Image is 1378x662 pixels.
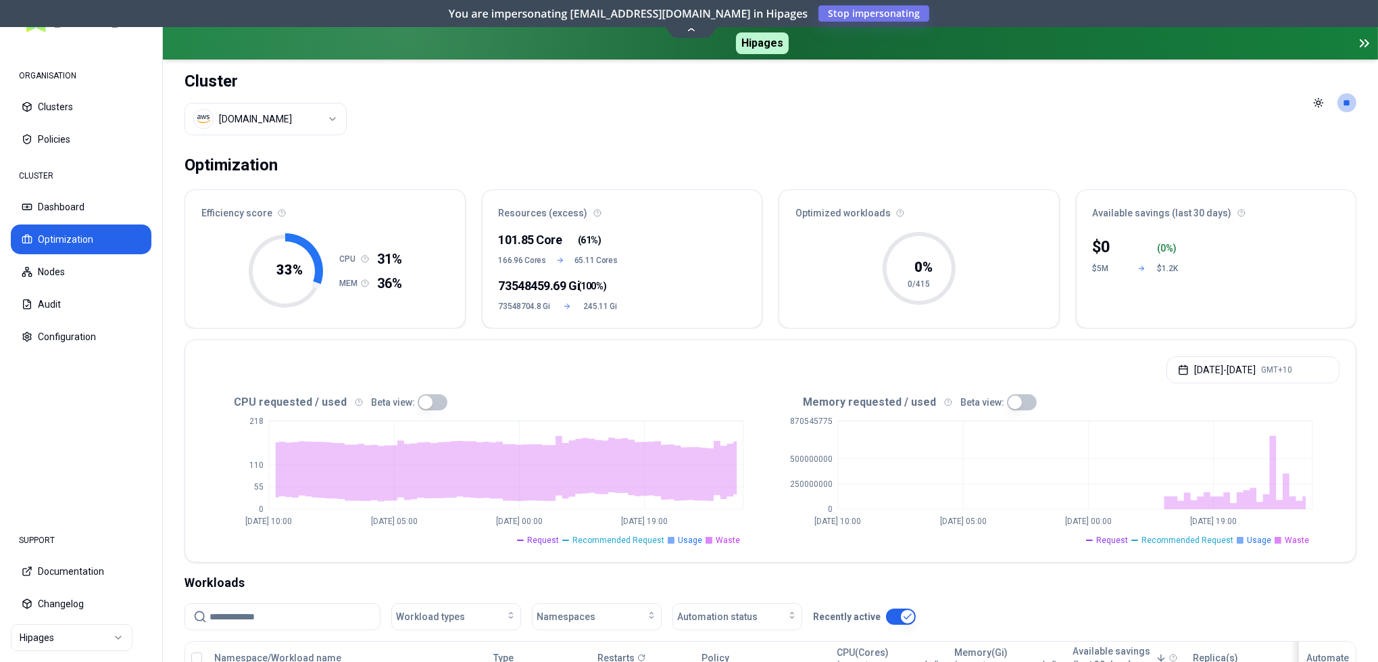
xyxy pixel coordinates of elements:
tspan: 500000000 [790,454,833,464]
span: Hipages [736,32,789,54]
span: 100% [581,279,603,293]
tspan: 218 [249,417,264,426]
div: $ [1093,236,1125,258]
p: 0 [1161,241,1166,255]
tspan: [DATE] 00:00 [1065,517,1112,527]
button: Documentation [11,557,151,586]
button: Namespaces [532,603,662,630]
tspan: [DATE] 19:00 [621,517,668,527]
div: ( %) [1158,241,1190,255]
button: Changelog [11,589,151,619]
div: 73548459.69 Gi [499,277,539,295]
h1: MEM [339,278,361,289]
h1: CPU [339,254,361,264]
p: Beta view: [371,396,415,409]
button: [DATE]-[DATE]GMT+10 [1166,356,1339,383]
button: Workload types [391,603,521,630]
button: Optimization [11,224,151,254]
button: Clusters [11,92,151,122]
span: Usage [1247,535,1271,546]
div: Optimized workloads [779,190,1059,228]
span: Waste [1285,535,1309,546]
span: Recommended Request [572,535,664,546]
tspan: 870545775 [790,417,833,426]
span: 36% [377,274,402,293]
span: Recommended Request [1141,535,1233,546]
tspan: [DATE] 05:00 [940,517,987,527]
tspan: 110 [249,460,264,470]
span: Usage [678,535,702,546]
span: Namespaces [537,610,595,623]
span: Request [527,535,559,546]
span: 73548704.8 Gi [499,301,550,312]
div: $5M [1093,263,1125,274]
div: CLUSTER [11,162,151,189]
p: Beta view: [960,396,1004,409]
div: Optimization [184,151,278,179]
div: SUPPORT [11,527,151,554]
tspan: 0 % [914,259,933,275]
div: CPU requested / used [201,394,770,410]
div: Resources (excess) [483,190,762,228]
tspan: 33 % [277,262,303,278]
tspan: [DATE] 05:00 [371,517,418,527]
span: 31% [377,250,402,268]
div: $1.2K [1158,263,1190,274]
div: 101.85 Core [499,231,539,250]
span: Request [1096,535,1128,546]
tspan: 0 [828,504,833,514]
button: Automation status [672,603,802,630]
div: Memory requested / used [770,394,1339,410]
tspan: [DATE] 00:00 [496,517,543,527]
div: ORGANISATION [11,62,151,89]
div: Efficiency score [185,190,465,228]
div: Workloads [184,573,1356,592]
tspan: [DATE] 10:00 [246,517,293,527]
button: Dashboard [11,192,151,222]
div: Available savings (last 30 days) [1077,190,1356,228]
button: Policies [11,124,151,154]
span: Waste [716,535,740,546]
button: Nodes [11,257,151,287]
span: 65.11 Cores [574,255,618,266]
tspan: 0 [259,504,264,514]
img: aws [197,112,210,126]
span: 245.11 Gi [584,301,618,312]
span: 61% [581,233,598,247]
tspan: [DATE] 19:00 [1190,517,1237,527]
div: luke.kubernetes.hipagesgroup.com.au [219,112,292,126]
tspan: [DATE] 10:00 [815,517,862,527]
button: Configuration [11,322,151,352]
p: 0 [1102,236,1111,258]
tspan: 0/415 [908,279,930,289]
span: ( ) [578,233,601,247]
button: Audit [11,289,151,319]
span: Automation status [677,610,758,623]
h1: Cluster [184,70,347,92]
span: Workload types [396,610,465,623]
span: 166.96 Cores [499,255,546,266]
span: ( ) [578,279,606,293]
p: Recently active [813,610,881,623]
tspan: 250000000 [790,479,833,489]
span: GMT+10 [1261,364,1292,375]
tspan: 55 [254,482,264,492]
button: Select a value [184,103,347,135]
